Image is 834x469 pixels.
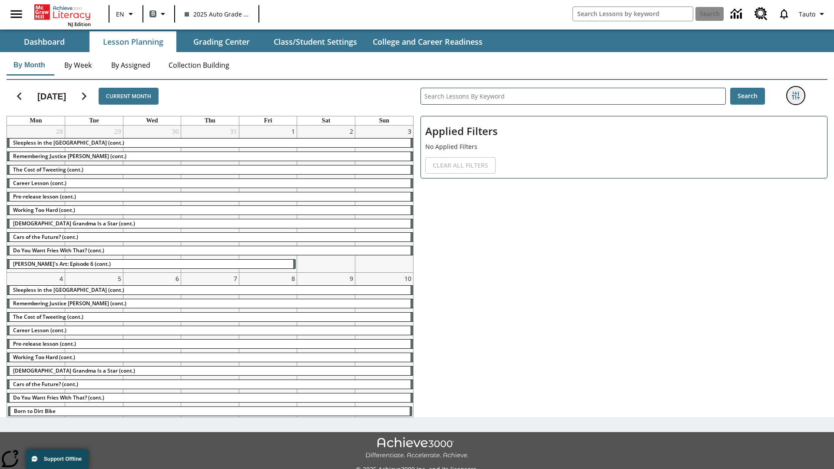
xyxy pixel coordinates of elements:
[116,273,123,284] a: August 5, 2025
[203,116,217,125] a: Thursday
[13,139,124,146] span: Sleepless in the Animal Kingdom (cont.)
[403,273,413,284] a: August 10, 2025
[146,6,172,22] button: Boost Class color is gray green. Change class color
[13,233,78,241] span: Cars of the Future? (cont.)
[8,85,30,107] button: Previous
[7,152,413,161] div: Remembering Justice O'Connor (cont.)
[7,299,413,308] div: Remembering Justice O'Connor (cont.)
[112,6,140,22] button: Language: EN, Select a language
[185,10,249,19] span: 2025 Auto Grade 1 B
[377,116,391,125] a: Sunday
[7,246,413,255] div: Do You Want Fries With That? (cont.)
[228,126,239,137] a: July 31, 2025
[7,55,52,76] button: By Month
[26,449,89,469] button: Support Offline
[749,2,773,26] a: Resource Center, Will open in new tab
[7,340,413,348] div: Pre-release lesson (cont.)
[773,3,795,25] a: Notifications
[7,367,413,375] div: South Korean Grandma Is a Star (cont.)
[58,273,65,284] a: August 4, 2025
[8,407,412,416] div: Born to Dirt Bike
[144,116,159,125] a: Wednesday
[13,152,126,160] span: Remembering Justice O'Connor (cont.)
[7,260,296,268] div: Violet's Art: Episode 6 (cont.)
[13,313,83,320] span: The Cost of Tweeting (cont.)
[13,206,75,214] span: Working Too Hard (cont.)
[425,142,823,151] p: No Applied Filters
[421,88,725,104] input: Search Lessons By Keyword
[54,126,65,137] a: July 28, 2025
[7,233,413,241] div: Cars of the Future? (cont.)
[7,353,413,362] div: Working Too Hard (cont.)
[99,88,159,105] button: Current Month
[13,179,66,187] span: Career Lesson (cont.)
[7,179,413,188] div: Career Lesson (cont.)
[37,91,66,102] h2: [DATE]
[44,456,82,462] span: Support Offline
[7,219,413,228] div: South Korean Grandma Is a Star (cont.)
[87,116,100,125] a: Tuesday
[13,286,124,294] span: Sleepless in the Animal Kingdom (cont.)
[7,393,413,402] div: Do You Want Fries With That? (cont.)
[65,273,123,420] td: August 5, 2025
[34,3,91,27] div: Home
[68,21,91,27] span: NJ Edition
[7,126,65,273] td: July 28, 2025
[181,126,239,273] td: July 31, 2025
[297,273,355,420] td: August 9, 2025
[414,76,827,417] div: Search
[7,139,413,147] div: Sleepless in the Animal Kingdom (cont.)
[7,165,413,174] div: The Cost of Tweeting (cont.)
[7,192,413,201] div: Pre-release lesson (cont.)
[7,313,413,321] div: The Cost of Tweeting (cont.)
[28,116,44,125] a: Monday
[406,126,413,137] a: August 3, 2025
[151,8,155,19] span: B
[13,340,76,347] span: Pre-release lesson (cont.)
[787,87,804,104] button: Filters Side menu
[13,327,66,334] span: Career Lesson (cont.)
[113,126,123,137] a: July 29, 2025
[13,220,135,227] span: South Korean Grandma Is a Star (cont.)
[116,10,124,19] span: EN
[34,3,91,21] a: Home
[123,273,181,420] td: August 6, 2025
[297,126,355,273] td: August 2, 2025
[14,407,56,415] span: Born to Dirt Bike
[366,31,490,52] button: College and Career Readiness
[65,126,123,273] td: July 29, 2025
[1,31,88,52] button: Dashboard
[73,85,95,107] button: Next
[181,273,239,420] td: August 7, 2025
[262,116,274,125] a: Friday
[232,273,239,284] a: August 7, 2025
[355,273,413,420] td: August 10, 2025
[89,31,176,52] button: Lesson Planning
[365,437,469,459] img: Achieve3000 Differentiate Accelerate Achieve
[13,353,75,361] span: Working Too Hard (cont.)
[13,300,126,307] span: Remembering Justice O'Connor (cont.)
[573,7,693,21] input: search field
[239,273,297,420] td: August 8, 2025
[13,380,78,388] span: Cars of the Future? (cont.)
[348,273,355,284] a: August 9, 2025
[13,367,135,374] span: South Korean Grandma Is a Star (cont.)
[730,88,765,105] button: Search
[13,166,83,173] span: The Cost of Tweeting (cont.)
[290,126,297,137] a: August 1, 2025
[239,126,297,273] td: August 1, 2025
[348,126,355,137] a: August 2, 2025
[13,260,111,268] span: Violet's Art: Episode 6 (cont.)
[13,394,104,401] span: Do You Want Fries With That? (cont.)
[13,247,104,254] span: Do You Want Fries With That? (cont.)
[7,380,413,389] div: Cars of the Future? (cont.)
[7,286,413,294] div: Sleepless in the Animal Kingdom (cont.)
[13,193,76,200] span: Pre-release lesson (cont.)
[56,55,100,76] button: By Week
[3,1,29,27] button: Open side menu
[123,126,181,273] td: July 30, 2025
[290,273,297,284] a: August 8, 2025
[267,31,364,52] button: Class/Student Settings
[320,116,332,125] a: Saturday
[174,273,181,284] a: August 6, 2025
